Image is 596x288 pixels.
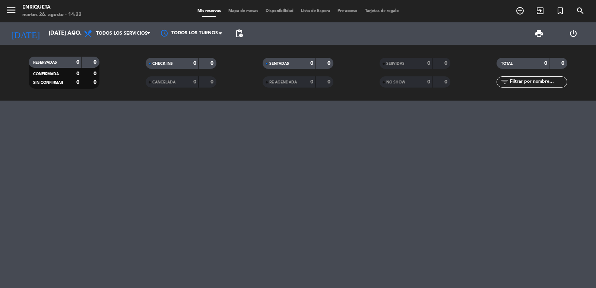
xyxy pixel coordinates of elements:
[576,6,585,15] i: search
[444,61,449,66] strong: 0
[310,79,313,85] strong: 0
[193,61,196,66] strong: 0
[6,25,45,42] i: [DATE]
[427,79,430,85] strong: 0
[22,4,82,11] div: Enriqueta
[327,79,332,85] strong: 0
[33,72,59,76] span: CONFIRMADA
[76,80,79,85] strong: 0
[427,61,430,66] strong: 0
[327,61,332,66] strong: 0
[269,80,297,84] span: RE AGENDADA
[76,71,79,76] strong: 0
[334,9,361,13] span: Pre-acceso
[33,81,63,85] span: SIN CONFIRMAR
[96,31,148,36] span: Todos los servicios
[444,79,449,85] strong: 0
[210,61,215,66] strong: 0
[93,80,98,85] strong: 0
[235,29,244,38] span: pending_actions
[561,61,566,66] strong: 0
[69,29,78,38] i: arrow_drop_down
[152,62,173,66] span: CHECK INS
[6,4,17,16] i: menu
[500,77,509,86] i: filter_list
[297,9,334,13] span: Lista de Espera
[556,22,590,45] div: LOG OUT
[516,6,524,15] i: add_circle_outline
[225,9,262,13] span: Mapa de mesas
[210,79,215,85] strong: 0
[556,6,565,15] i: turned_in_not
[152,80,175,84] span: CANCELADA
[501,62,513,66] span: TOTAL
[310,61,313,66] strong: 0
[361,9,403,13] span: Tarjetas de regalo
[262,9,297,13] span: Disponibilidad
[194,9,225,13] span: Mis reservas
[386,62,405,66] span: SERVIDAS
[569,29,578,38] i: power_settings_new
[93,71,98,76] strong: 0
[509,78,567,86] input: Filtrar por nombre...
[93,60,98,65] strong: 0
[544,61,547,66] strong: 0
[193,79,196,85] strong: 0
[22,11,82,19] div: martes 26. agosto - 14:22
[535,29,543,38] span: print
[33,61,57,64] span: RESERVADAS
[386,80,405,84] span: NO SHOW
[536,6,545,15] i: exit_to_app
[6,4,17,18] button: menu
[76,60,79,65] strong: 0
[269,62,289,66] span: SENTADAS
